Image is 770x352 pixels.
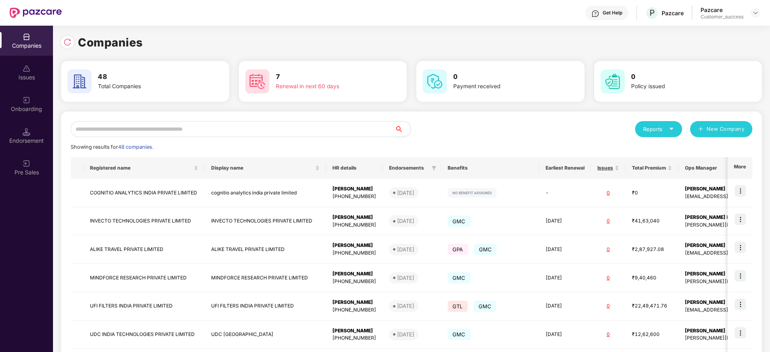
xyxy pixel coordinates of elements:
[448,301,468,312] span: GTL
[650,8,655,18] span: P
[591,157,625,179] th: Issues
[662,9,684,17] div: Pazcare
[539,292,591,321] td: [DATE]
[332,299,376,306] div: [PERSON_NAME]
[84,179,205,207] td: COGNITIO ANALYTICS INDIA PRIVATE LIMITED
[84,264,205,292] td: MINDFORCE RESEARCH PRIVATE LIMITED
[205,157,326,179] th: Display name
[474,301,497,312] span: GMC
[332,334,376,342] div: [PHONE_NUMBER]
[597,217,619,225] div: 0
[84,207,205,236] td: INVECTO TECHNOLOGIES PRIVATE LIMITED
[90,165,192,171] span: Registered name
[603,10,622,16] div: Get Help
[625,157,678,179] th: Total Premium
[735,214,746,225] img: icon
[326,157,383,179] th: HR details
[71,144,153,150] span: Showing results for
[276,72,377,82] h3: 7
[632,246,672,253] div: ₹2,87,927.08
[394,126,411,132] span: search
[332,270,376,278] div: [PERSON_NAME]
[601,69,625,93] img: svg+xml;base64,PHN2ZyB4bWxucz0iaHR0cDovL3d3dy53My5vcmcvMjAwMC9zdmciIHdpZHRoPSI2MCIgaGVpZ2h0PSI2MC...
[205,179,326,207] td: cognitio analytics india private limited
[591,10,599,18] img: svg+xml;base64,PHN2ZyBpZD0iSGVscC0zMngzMiIgeG1sbnM9Imh0dHA6Ly93d3cudzMub3JnLzIwMDAvc3ZnIiB3aWR0aD...
[597,331,619,338] div: 0
[453,72,554,82] h3: 0
[397,302,414,310] div: [DATE]
[84,292,205,321] td: UFI FILTERS INDIA PRIVATE LIMITED
[332,278,376,285] div: [PHONE_NUMBER]
[332,214,376,221] div: [PERSON_NAME]
[332,306,376,314] div: [PHONE_NUMBER]
[423,69,447,93] img: svg+xml;base64,PHN2ZyB4bWxucz0iaHR0cDovL3d3dy53My5vcmcvMjAwMC9zdmciIHdpZHRoPSI2MCIgaGVpZ2h0PSI2MC...
[631,82,732,91] div: Policy issued
[474,244,497,255] span: GMC
[22,33,31,41] img: svg+xml;base64,PHN2ZyBpZD0iQ29tcGFuaWVzIiB4bWxucz0iaHR0cDovL3d3dy53My5vcmcvMjAwMC9zdmciIHdpZHRoPS...
[332,193,376,200] div: [PHONE_NUMBER]
[632,189,672,197] div: ₹0
[332,327,376,335] div: [PERSON_NAME]
[430,163,438,173] span: filter
[735,327,746,338] img: icon
[698,126,703,133] span: plus
[597,274,619,282] div: 0
[643,125,674,133] div: Reports
[205,321,326,349] td: UDC [GEOGRAPHIC_DATA]
[539,321,591,349] td: [DATE]
[752,10,759,16] img: svg+xml;base64,PHN2ZyBpZD0iRHJvcGRvd24tMzJ4MzIiIHhtbG5zPSJodHRwOi8vd3d3LnczLm9yZy8yMDAwL3N2ZyIgd2...
[701,6,744,14] div: Pazcare
[539,207,591,236] td: [DATE]
[389,165,428,171] span: Endorsements
[432,166,436,170] span: filter
[597,165,613,171] span: Issues
[67,69,92,93] img: svg+xml;base64,PHN2ZyB4bWxucz0iaHR0cDovL3d3dy53My5vcmcvMjAwMC9zdmciIHdpZHRoPSI2MCIgaGVpZ2h0PSI2MC...
[205,264,326,292] td: MINDFORCE RESEARCH PRIVATE LIMITED
[397,245,414,253] div: [DATE]
[735,185,746,196] img: icon
[245,69,269,93] img: svg+xml;base64,PHN2ZyB4bWxucz0iaHR0cDovL3d3dy53My5vcmcvMjAwMC9zdmciIHdpZHRoPSI2MCIgaGVpZ2h0PSI2MC...
[690,121,752,137] button: plusNew Company
[84,321,205,349] td: UDC INDIA TECHNOLOGIES PRIVATE LIMITED
[397,189,414,197] div: [DATE]
[84,235,205,264] td: ALIKE TRAVEL PRIVATE LIMITED
[22,65,31,73] img: svg+xml;base64,PHN2ZyBpZD0iSXNzdWVzX2Rpc2FibGVkIiB4bWxucz0iaHR0cDovL3d3dy53My5vcmcvMjAwMC9zdmciIH...
[10,8,62,18] img: New Pazcare Logo
[539,264,591,292] td: [DATE]
[448,272,471,283] span: GMC
[332,242,376,249] div: [PERSON_NAME]
[22,96,31,104] img: svg+xml;base64,PHN2ZyB3aWR0aD0iMjAiIGhlaWdodD0iMjAiIHZpZXdCb3g9IjAgMCAyMCAyMCIgZmlsbD0ibm9uZSIgeG...
[632,331,672,338] div: ₹12,62,600
[735,270,746,281] img: icon
[332,249,376,257] div: [PHONE_NUMBER]
[394,121,411,137] button: search
[597,302,619,310] div: 0
[448,244,468,255] span: GPA
[453,82,554,91] div: Payment received
[22,160,31,168] img: svg+xml;base64,PHN2ZyB3aWR0aD0iMjAiIGhlaWdodD0iMjAiIHZpZXdCb3g9IjAgMCAyMCAyMCIgZmlsbD0ibm9uZSIgeG...
[332,221,376,229] div: [PHONE_NUMBER]
[597,189,619,197] div: 0
[448,329,471,340] span: GMC
[701,14,744,20] div: Customer_success
[205,207,326,236] td: INVECTO TECHNOLOGIES PRIVATE LIMITED
[735,242,746,253] img: icon
[98,82,199,91] div: Total Companies
[669,126,674,131] span: caret-down
[448,188,497,198] img: svg+xml;base64,PHN2ZyB4bWxucz0iaHR0cDovL3d3dy53My5vcmcvMjAwMC9zdmciIHdpZHRoPSIxMjIiIGhlaWdodD0iMj...
[539,157,591,179] th: Earliest Renewal
[632,302,672,310] div: ₹22,49,471.76
[448,216,471,227] span: GMC
[63,38,71,46] img: svg+xml;base64,PHN2ZyBpZD0iUmVsb2FkLTMyeDMyIiB4bWxucz0iaHR0cDovL3d3dy53My5vcmcvMjAwMC9zdmciIHdpZH...
[631,72,732,82] h3: 0
[397,274,414,282] div: [DATE]
[332,185,376,193] div: [PERSON_NAME]
[276,82,377,91] div: Renewal in next 60 days
[397,217,414,225] div: [DATE]
[205,292,326,321] td: UFI FILTERS INDIA PRIVATE LIMITED
[205,235,326,264] td: ALIKE TRAVEL PRIVATE LIMITED
[597,246,619,253] div: 0
[539,235,591,264] td: [DATE]
[84,157,205,179] th: Registered name
[118,144,153,150] span: 48 companies.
